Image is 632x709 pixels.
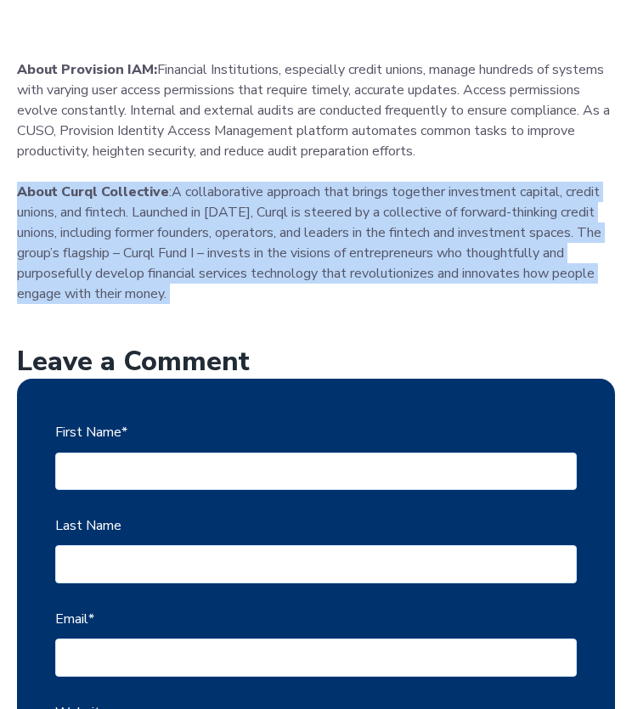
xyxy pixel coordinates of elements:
[55,418,121,447] span: First Name
[17,183,169,201] span: About Curql Collective
[55,511,121,540] span: Last Name
[17,345,615,379] h3: Leave a Comment
[17,60,610,160] span: Financial Institutions, especially credit unions, manage hundreds of systems with varying user ac...
[17,182,615,304] p: :
[55,605,88,633] span: Email
[17,60,157,79] strong: About Provision IAM:
[17,183,601,303] span: A collaborative approach that brings together investment capital, credit unions, and fintech. Lau...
